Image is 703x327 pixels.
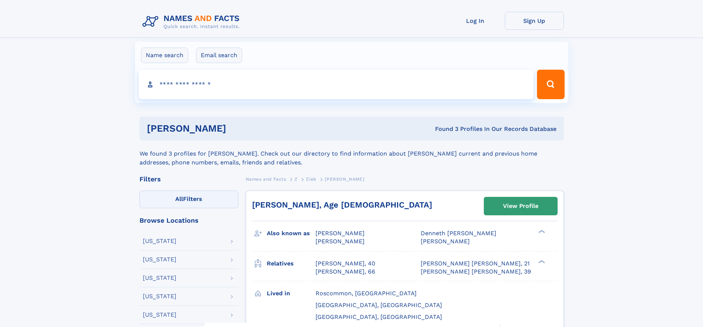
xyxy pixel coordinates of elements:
div: [US_STATE] [143,275,176,281]
span: [GEOGRAPHIC_DATA], [GEOGRAPHIC_DATA] [316,302,442,309]
div: Filters [139,176,238,182]
a: [PERSON_NAME] [PERSON_NAME], 21 [421,260,530,268]
span: Denneth [PERSON_NAME] [421,230,496,237]
a: Z [294,174,298,184]
a: Names and Facts [246,174,286,184]
div: Found 3 Profiles In Our Records Database [331,125,556,133]
span: Zieb [306,177,316,182]
a: [PERSON_NAME], Age [DEMOGRAPHIC_DATA] [252,200,432,209]
h3: Lived in [267,287,316,300]
span: [PERSON_NAME] [325,177,364,182]
a: [PERSON_NAME], 40 [316,260,375,268]
label: Filters [139,191,238,208]
div: ❯ [537,259,545,264]
span: All [175,195,183,202]
label: Email search [196,48,242,63]
div: Browse Locations [139,217,238,224]
div: [US_STATE] [143,312,176,318]
label: Name search [141,48,188,63]
button: Search Button [537,70,564,99]
img: Logo Names and Facts [139,12,246,32]
div: View Profile [503,198,538,215]
a: [PERSON_NAME] [PERSON_NAME], 39 [421,268,531,276]
h3: Also known as [267,227,316,240]
h3: Relatives [267,257,316,270]
div: [US_STATE] [143,257,176,262]
div: ❯ [537,229,545,234]
h1: [PERSON_NAME] [147,124,331,133]
input: search input [139,70,534,99]
span: Z [294,177,298,182]
a: Zieb [306,174,316,184]
span: [GEOGRAPHIC_DATA], [GEOGRAPHIC_DATA] [316,313,442,320]
a: [PERSON_NAME], 66 [316,268,375,276]
a: Log In [446,12,505,30]
div: [US_STATE] [143,238,176,244]
div: We found 3 profiles for [PERSON_NAME]. Check out our directory to find information about [PERSON_... [139,140,564,167]
a: View Profile [484,197,557,215]
span: [PERSON_NAME] [421,238,470,245]
span: Roscommon, [GEOGRAPHIC_DATA] [316,290,417,297]
a: Sign Up [505,12,564,30]
div: [US_STATE] [143,293,176,299]
span: [PERSON_NAME] [316,230,365,237]
span: [PERSON_NAME] [316,238,365,245]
